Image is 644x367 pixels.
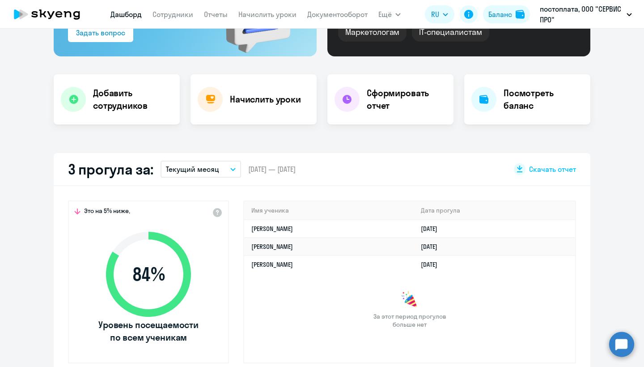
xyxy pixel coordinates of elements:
[488,9,512,20] div: Баланс
[535,4,636,25] button: постоплата, ООО "СЕРВИС ПРО"
[425,5,454,23] button: RU
[516,10,525,19] img: balance
[529,164,576,174] span: Скачать отчет
[161,161,241,178] button: Текущий месяц
[421,243,445,251] a: [DATE]
[68,160,153,178] h2: 3 прогула за:
[166,164,219,175] p: Текущий месяц
[230,93,301,106] h4: Начислить уроки
[307,10,368,19] a: Документооборот
[84,207,130,218] span: Это на 5% ниже,
[412,23,489,42] div: IT-специалистам
[110,10,142,19] a: Дашборд
[401,291,419,309] img: congrats
[421,260,445,269] a: [DATE]
[68,24,133,42] button: Задать вопрос
[378,9,392,20] span: Ещё
[483,5,530,23] button: Балансbalance
[367,87,446,112] h4: Сформировать отчет
[248,164,296,174] span: [DATE] — [DATE]
[204,10,228,19] a: Отчеты
[93,87,173,112] h4: Добавить сотрудников
[540,4,623,25] p: постоплата, ООО "СЕРВИС ПРО"
[378,5,401,23] button: Ещё
[431,9,439,20] span: RU
[421,225,445,233] a: [DATE]
[414,201,575,220] th: Дата прогула
[251,260,293,269] a: [PERSON_NAME]
[372,312,447,329] span: За этот период прогулов больше нет
[97,264,200,285] span: 84 %
[76,27,125,38] div: Задать вопрос
[153,10,193,19] a: Сотрудники
[97,319,200,344] span: Уровень посещаемости по всем ученикам
[251,225,293,233] a: [PERSON_NAME]
[251,243,293,251] a: [PERSON_NAME]
[238,10,297,19] a: Начислить уроки
[338,23,407,42] div: Маркетологам
[244,201,414,220] th: Имя ученика
[504,87,583,112] h4: Посмотреть баланс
